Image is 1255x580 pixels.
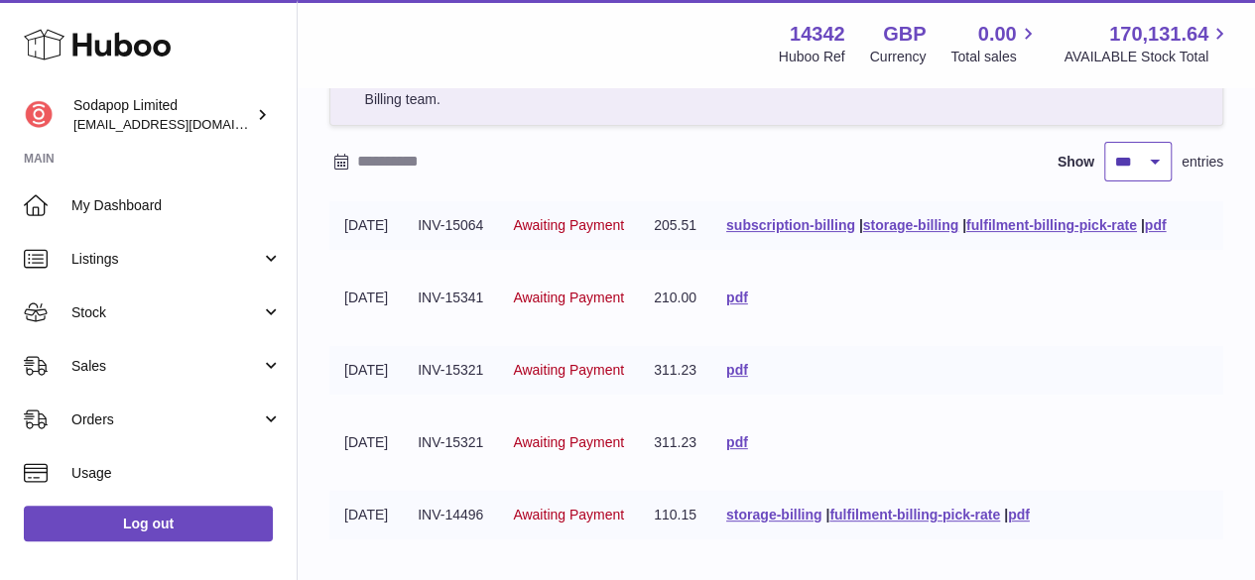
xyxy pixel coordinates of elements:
[1145,217,1167,233] a: pdf
[71,464,282,483] span: Usage
[825,507,829,522] span: |
[73,116,292,132] span: [EMAIL_ADDRESS][DOMAIN_NAME]
[71,357,261,376] span: Sales
[726,290,748,305] a: pdf
[71,410,261,429] span: Orders
[859,217,863,233] span: |
[639,491,711,539] td: 110.15
[829,507,1000,522] a: fulfilment-billing-pick-rate
[726,434,748,450] a: pdf
[1064,21,1231,66] a: 170,131.64 AVAILABLE Stock Total
[513,362,624,378] span: Awaiting Payment
[978,21,1017,48] span: 0.00
[24,506,273,541] a: Log out
[1141,217,1145,233] span: |
[73,96,252,134] div: Sodapop Limited
[403,491,498,539] td: INV-14496
[639,346,711,395] td: 311.23
[1058,153,1094,172] label: Show
[779,48,845,66] div: Huboo Ref
[1004,507,1008,522] span: |
[790,21,845,48] strong: 14342
[726,507,821,522] a: storage-billing
[403,201,498,250] td: INV-15064
[950,48,1039,66] span: Total sales
[962,217,966,233] span: |
[870,48,927,66] div: Currency
[883,21,926,48] strong: GBP
[639,418,711,467] td: 311.23
[71,250,261,269] span: Listings
[863,217,958,233] a: storage-billing
[71,303,261,322] span: Stock
[966,217,1137,233] a: fulfilment-billing-pick-rate
[639,201,711,250] td: 205.51
[329,274,403,322] td: [DATE]
[329,346,403,395] td: [DATE]
[639,274,711,322] td: 210.00
[513,290,624,305] span: Awaiting Payment
[403,274,498,322] td: INV-15341
[950,21,1039,66] a: 0.00 Total sales
[24,100,54,130] img: internalAdmin-14342@internal.huboo.com
[726,362,748,378] a: pdf
[329,418,403,467] td: [DATE]
[1064,48,1231,66] span: AVAILABLE Stock Total
[71,196,282,215] span: My Dashboard
[1109,21,1208,48] span: 170,131.64
[513,434,624,450] span: Awaiting Payment
[403,346,498,395] td: INV-15321
[329,201,403,250] td: [DATE]
[726,217,855,233] a: subscription-billing
[1182,153,1223,172] span: entries
[403,418,498,467] td: INV-15321
[513,217,624,233] span: Awaiting Payment
[329,491,403,539] td: [DATE]
[1008,507,1030,522] a: pdf
[513,507,624,522] span: Awaiting Payment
